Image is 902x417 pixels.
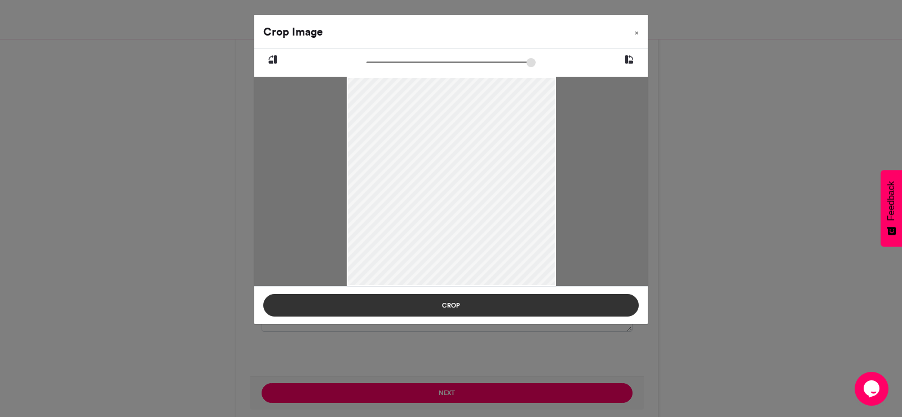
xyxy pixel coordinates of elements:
iframe: chat widget [855,372,891,406]
span: Feedback [886,181,896,221]
span: × [635,29,639,36]
button: Feedback - Show survey [881,170,902,247]
button: Crop [263,294,639,317]
h4: Crop Image [263,24,323,40]
button: Close [626,15,648,46]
